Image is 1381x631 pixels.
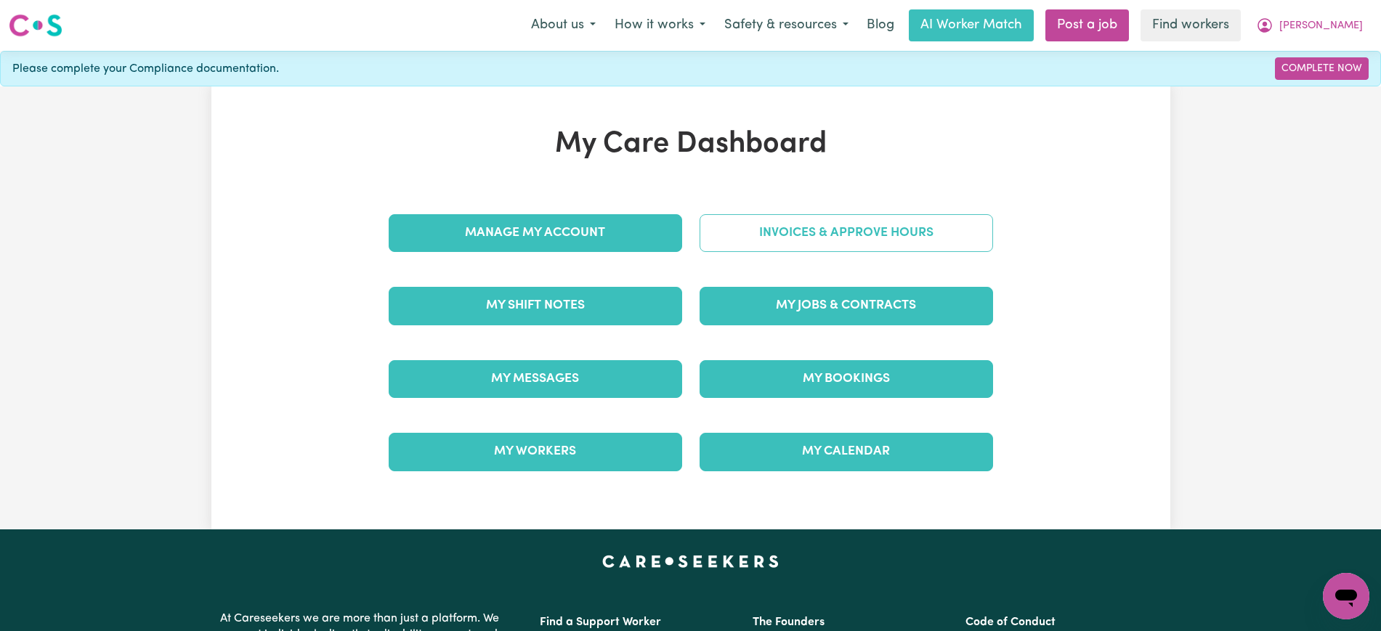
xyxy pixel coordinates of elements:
button: About us [522,10,605,41]
a: Find workers [1141,9,1241,41]
a: AI Worker Match [909,9,1034,41]
a: Find a Support Worker [540,616,661,628]
a: My Shift Notes [389,287,682,325]
button: How it works [605,10,715,41]
a: The Founders [753,616,825,628]
button: My Account [1247,10,1372,41]
a: Complete Now [1275,57,1369,80]
a: My Bookings [700,360,993,398]
a: Careseekers logo [9,9,62,42]
a: Careseekers home page [602,555,779,567]
button: Safety & resources [715,10,858,41]
a: My Messages [389,360,682,398]
a: Code of Conduct [965,616,1056,628]
iframe: Button to launch messaging window [1323,573,1369,619]
img: Careseekers logo [9,12,62,38]
span: [PERSON_NAME] [1279,18,1363,34]
a: My Calendar [700,433,993,471]
a: My Jobs & Contracts [700,287,993,325]
a: Manage My Account [389,214,682,252]
a: Invoices & Approve Hours [700,214,993,252]
a: My Workers [389,433,682,471]
a: Post a job [1045,9,1129,41]
h1: My Care Dashboard [380,127,1002,162]
a: Blog [858,9,903,41]
span: Please complete your Compliance documentation. [12,60,279,78]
